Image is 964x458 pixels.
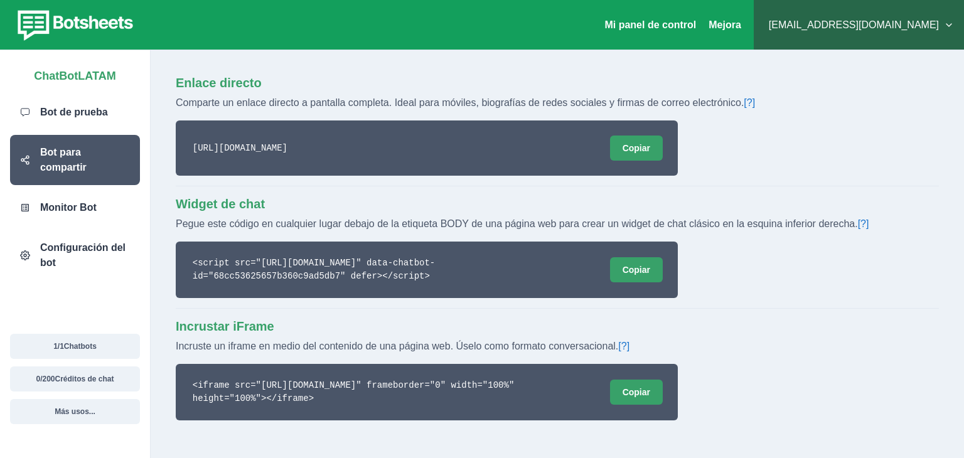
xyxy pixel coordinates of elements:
code: <script src="[URL][DOMAIN_NAME]" data-chatbot-id="68cc53625657b360c9ad5db7" defer></script> [191,257,569,283]
button: Copiar [610,257,663,282]
font: Incruste un iframe en medio del contenido de una página web. Úselo como formato conversacional. [176,341,618,351]
font: Chatbots [64,342,97,351]
font: Más usos... [55,407,95,416]
button: Más usos... [10,399,140,424]
img: botsheets-logo.png [10,8,137,43]
font: Widget de chat [176,197,265,211]
font: Comparte un enlace directo a pantalla completa. Ideal para móviles, biografías de redes sociales ... [176,97,744,108]
button: [EMAIL_ADDRESS][DOMAIN_NAME] [764,13,954,38]
button: 0/200Créditos de chat [10,366,140,391]
font: Configuración del bot [40,242,126,268]
button: 1/1Chatbots [10,334,140,359]
button: Copiar [610,136,663,161]
font: Créditos de chat [55,375,114,383]
font: / [40,375,42,383]
button: Copiar [610,380,663,405]
a: [?] [618,341,629,351]
font: / [58,342,60,351]
font: Bot para compartir [40,147,87,173]
font: Enlace directo [176,76,262,90]
code: <iframe src="[URL][DOMAIN_NAME]" frameborder="0" width="100%" height="100%"></iframe> [191,379,569,405]
font: Copiar [623,143,650,153]
font: Bot de prueba [40,107,108,117]
font: Copiar [623,265,650,275]
font: Monitor Bot [40,202,97,213]
font: Mejora [709,19,741,30]
code: [URL][DOMAIN_NAME] [191,142,289,155]
font: Copiar [623,387,650,397]
font: Pegue este código en cualquier lugar debajo de la etiqueta BODY de una página web para crear un w... [176,218,858,229]
font: Incrustar iFrame [176,319,274,333]
a: Mi panel de control [604,19,696,30]
font: ChatBotLATAM [34,70,115,82]
font: 1 [53,342,58,351]
a: [?] [744,97,755,108]
font: 1 [60,342,64,351]
a: [?] [858,218,869,229]
font: 0 [36,375,40,383]
font: 200 [42,375,55,383]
